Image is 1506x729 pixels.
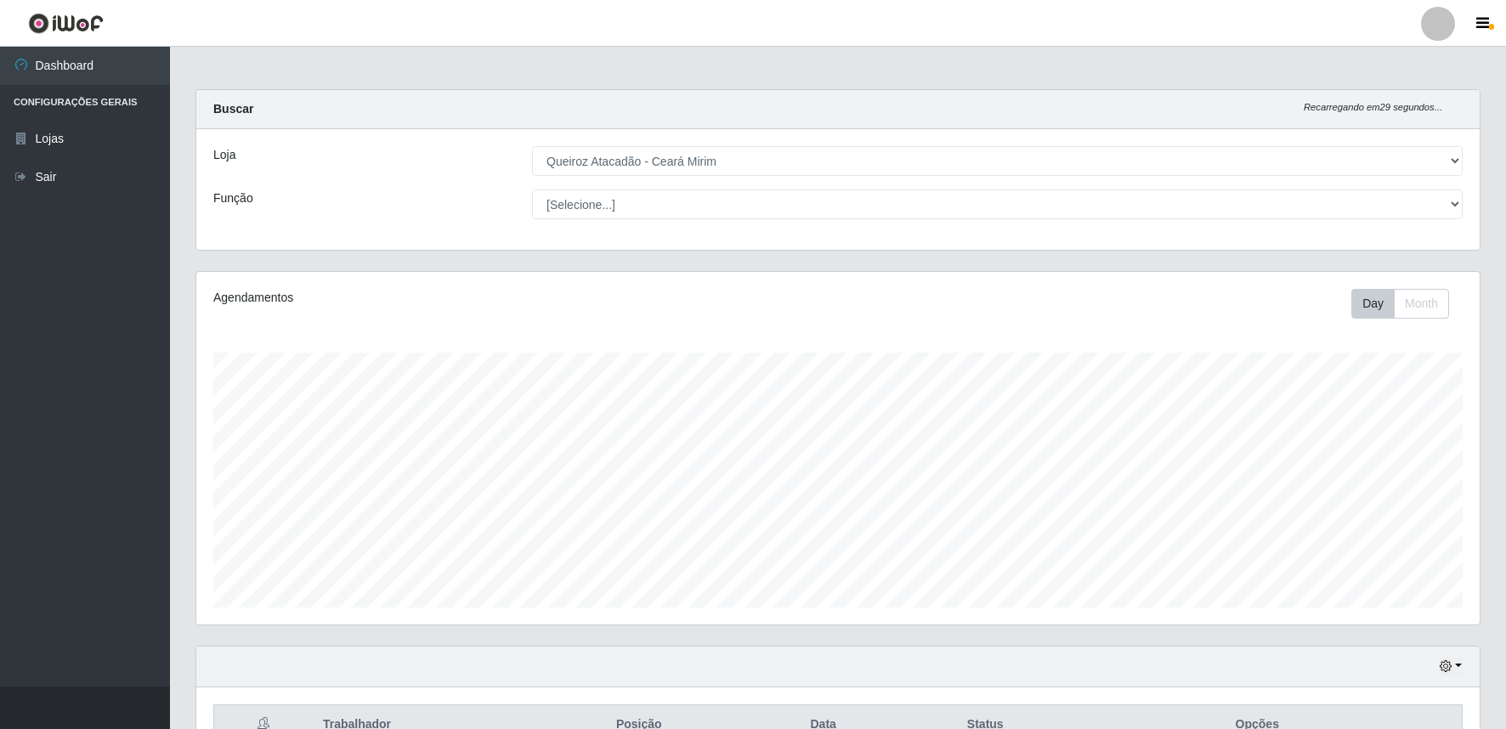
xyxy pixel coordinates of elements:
[213,146,235,164] label: Loja
[1304,102,1442,112] i: Recarregando em 29 segundos...
[1351,289,1449,319] div: First group
[1351,289,1463,319] div: Toolbar with button groups
[1394,289,1449,319] button: Month
[213,102,253,116] strong: Buscar
[213,289,719,307] div: Agendamentos
[28,13,104,34] img: CoreUI Logo
[1351,289,1395,319] button: Day
[213,189,253,207] label: Função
